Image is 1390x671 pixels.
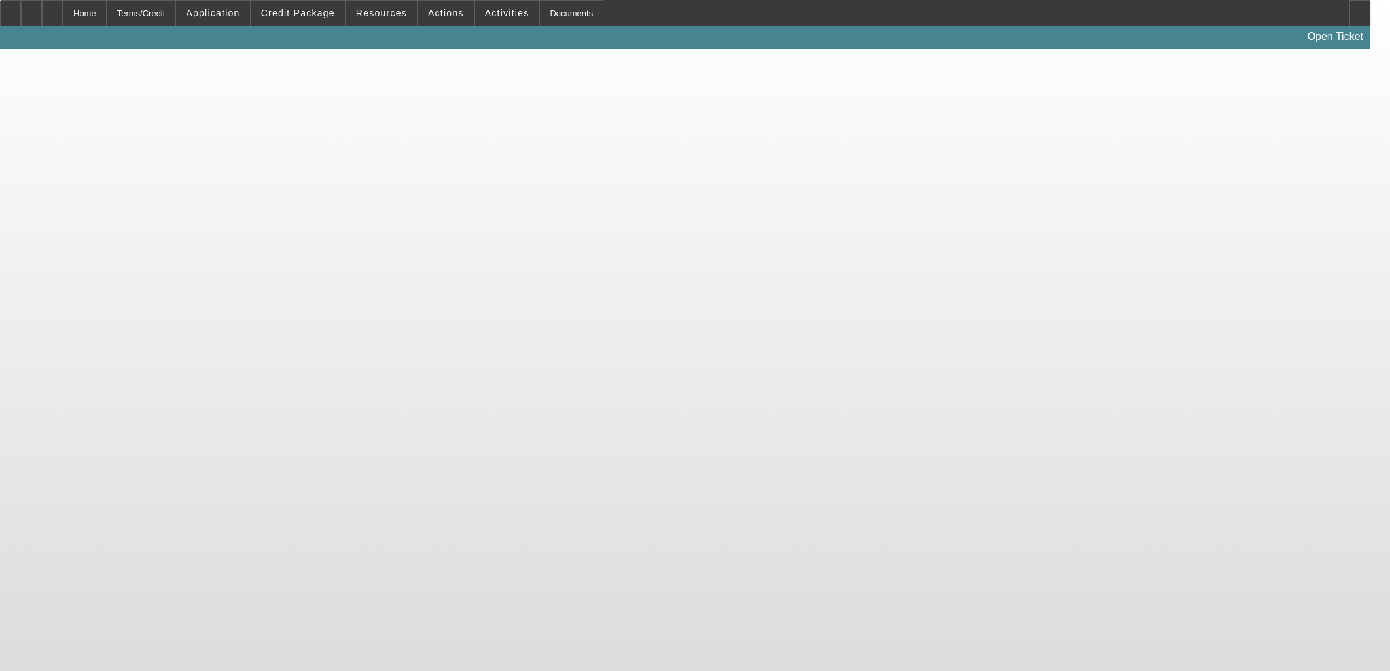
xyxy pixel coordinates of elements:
button: Credit Package [251,1,345,26]
a: Open Ticket [1302,26,1368,48]
button: Actions [418,1,474,26]
span: Activities [485,8,529,18]
span: Resources [356,8,407,18]
span: Actions [428,8,464,18]
span: Application [186,8,240,18]
span: Credit Package [261,8,335,18]
button: Application [176,1,249,26]
button: Activities [475,1,539,26]
button: Resources [346,1,417,26]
